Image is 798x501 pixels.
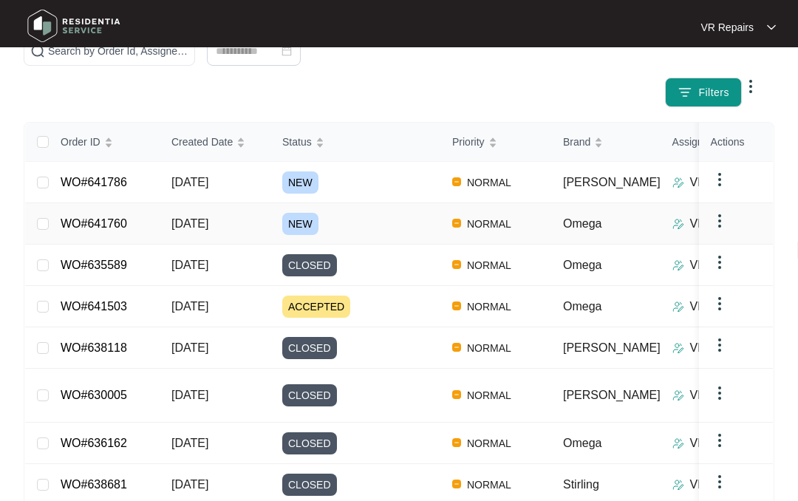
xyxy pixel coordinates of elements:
[672,437,684,449] img: Assigner Icon
[563,259,601,271] span: Omega
[452,219,461,228] img: Vercel Logo
[461,339,517,357] span: NORMAL
[563,341,661,354] span: [PERSON_NAME]
[282,171,318,194] span: NEW
[452,260,461,269] img: Vercel Logo
[690,215,751,233] p: VR Repairs
[672,177,684,188] img: Assigner Icon
[690,386,751,404] p: VR Repairs
[563,217,601,230] span: Omega
[452,438,461,447] img: Vercel Logo
[282,474,337,496] span: CLOSED
[665,78,742,107] button: filter iconFilters
[48,43,188,59] input: Search by Order Id, Assignee Name, Customer Name, Brand and Model
[282,296,350,318] span: ACCEPTED
[461,298,517,316] span: NORMAL
[282,432,337,454] span: CLOSED
[22,4,126,48] img: residentia service logo
[452,301,461,310] img: Vercel Logo
[461,476,517,494] span: NORMAL
[282,134,312,150] span: Status
[452,390,461,399] img: Vercel Logo
[551,123,661,162] th: Brand
[282,213,318,235] span: NEW
[461,434,517,452] span: NORMAL
[563,300,601,313] span: Omega
[61,176,127,188] a: WO#641786
[171,217,208,230] span: [DATE]
[61,478,127,491] a: WO#638681
[690,174,751,191] p: VR Repairs
[711,336,729,354] img: dropdown arrow
[282,337,337,359] span: CLOSED
[171,437,208,449] span: [DATE]
[171,259,208,271] span: [DATE]
[461,174,517,191] span: NORMAL
[711,253,729,271] img: dropdown arrow
[672,259,684,271] img: Assigner Icon
[711,295,729,313] img: dropdown arrow
[61,437,127,449] a: WO#636162
[171,389,208,401] span: [DATE]
[672,134,715,150] span: Assignee
[452,134,485,150] span: Priority
[461,215,517,233] span: NORMAL
[672,342,684,354] img: Assigner Icon
[30,44,45,58] img: search-icon
[711,384,729,402] img: dropdown arrow
[690,256,751,274] p: VR Repairs
[61,134,100,150] span: Order ID
[171,300,208,313] span: [DATE]
[61,341,127,354] a: WO#638118
[678,85,692,100] img: filter icon
[282,384,337,406] span: CLOSED
[711,171,729,188] img: dropdown arrow
[672,479,684,491] img: Assigner Icon
[440,123,551,162] th: Priority
[690,339,751,357] p: VR Repairs
[711,432,729,449] img: dropdown arrow
[563,134,590,150] span: Brand
[711,212,729,230] img: dropdown arrow
[171,341,208,354] span: [DATE]
[49,123,160,162] th: Order ID
[160,123,270,162] th: Created Date
[690,476,751,494] p: VR Repairs
[767,24,776,31] img: dropdown arrow
[563,389,661,401] span: [PERSON_NAME]
[690,434,751,452] p: VR Repairs
[563,437,601,449] span: Omega
[711,473,729,491] img: dropdown arrow
[461,256,517,274] span: NORMAL
[700,20,754,35] p: VR Repairs
[461,386,517,404] span: NORMAL
[171,478,208,491] span: [DATE]
[672,301,684,313] img: Assigner Icon
[742,78,760,95] img: dropdown arrow
[452,343,461,352] img: Vercel Logo
[672,389,684,401] img: Assigner Icon
[61,300,127,313] a: WO#641503
[171,176,208,188] span: [DATE]
[171,134,233,150] span: Created Date
[452,177,461,186] img: Vercel Logo
[563,176,661,188] span: [PERSON_NAME]
[270,123,440,162] th: Status
[698,85,729,100] span: Filters
[690,298,751,316] p: VR Repairs
[61,389,127,401] a: WO#630005
[672,218,684,230] img: Assigner Icon
[61,259,127,271] a: WO#635589
[563,478,599,491] span: Stirling
[61,217,127,230] a: WO#641760
[452,480,461,488] img: Vercel Logo
[699,123,773,162] th: Actions
[282,254,337,276] span: CLOSED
